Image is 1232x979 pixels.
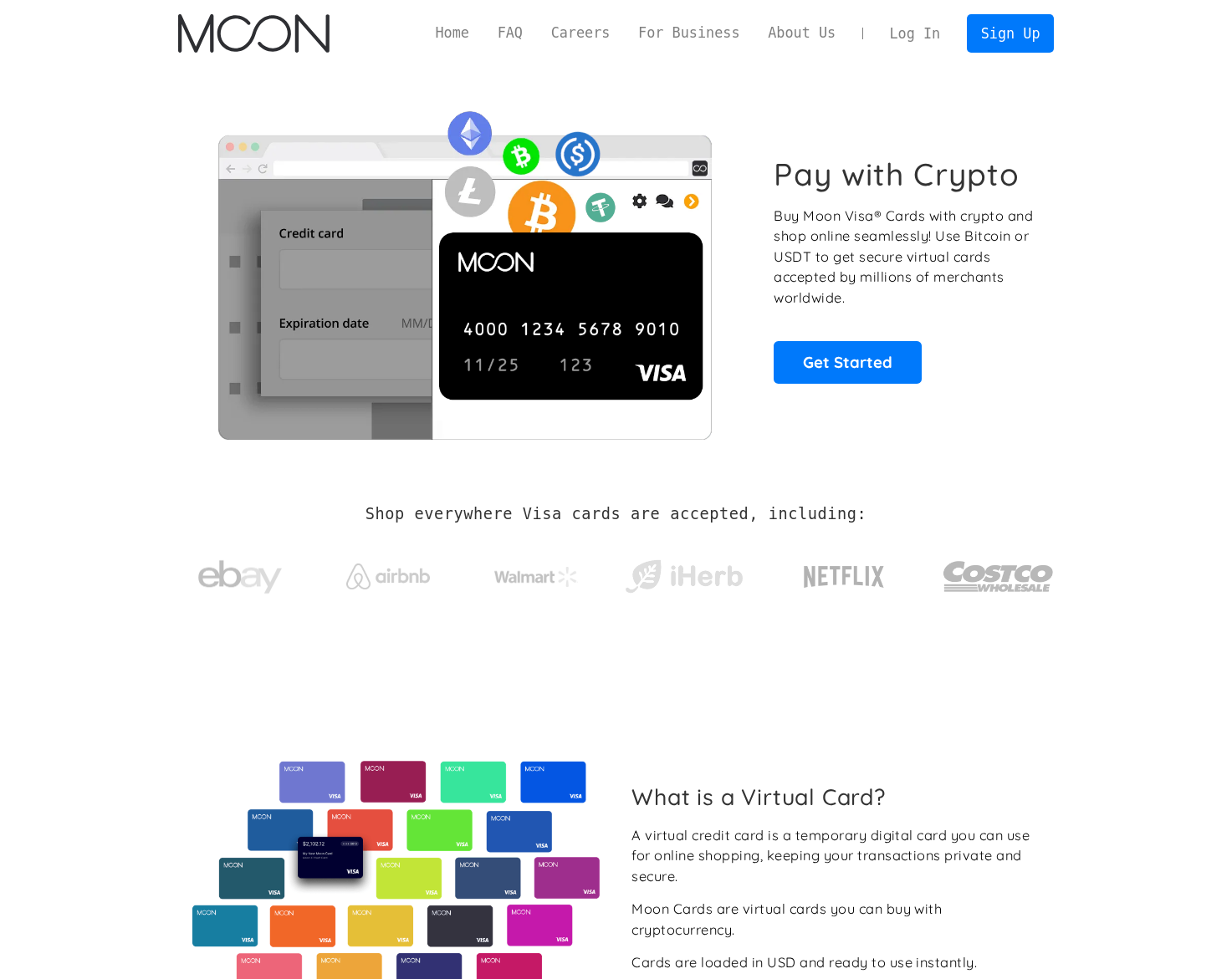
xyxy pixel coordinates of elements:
img: ebay [198,551,282,604]
a: Sign Up [967,14,1054,52]
h2: Shop everywhere Visa cards are accepted, including: [366,505,866,523]
img: Moon Logo [178,14,330,53]
a: Home [422,23,483,43]
a: Costco [943,528,1055,616]
a: Airbnb [325,547,450,598]
img: iHerb [621,555,746,599]
a: About Us [754,23,850,43]
a: Walmart [473,550,598,595]
img: Airbnb [346,563,430,589]
a: Log In [876,15,954,52]
img: Costco [943,545,1055,608]
a: Get Started [774,341,922,383]
h1: Pay with Crypto [774,156,1020,193]
a: For Business [624,23,754,43]
a: ebay [178,534,303,612]
img: Moon Cards let you spend your crypto anywhere Visa is accepted. [178,99,751,439]
a: Netflix [769,539,919,606]
div: Moon Cards are virtual cards you can buy with cryptocurrency. [631,899,1040,940]
p: Buy Moon Visa® Cards with crypto and shop online seamlessly! Use Bitcoin or USDT to get secure vi... [774,206,1035,308]
a: Careers [537,23,624,43]
a: FAQ [483,23,537,43]
h2: What is a Virtual Card? [631,783,1040,810]
div: Cards are loaded in USD and ready to use instantly. [631,952,977,973]
img: Walmart [494,567,578,587]
a: iHerb [621,538,746,607]
div: A virtual credit card is a temporary digital card you can use for online shopping, keeping your t... [631,825,1040,887]
a: home [178,14,330,53]
img: Netflix [802,556,886,598]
